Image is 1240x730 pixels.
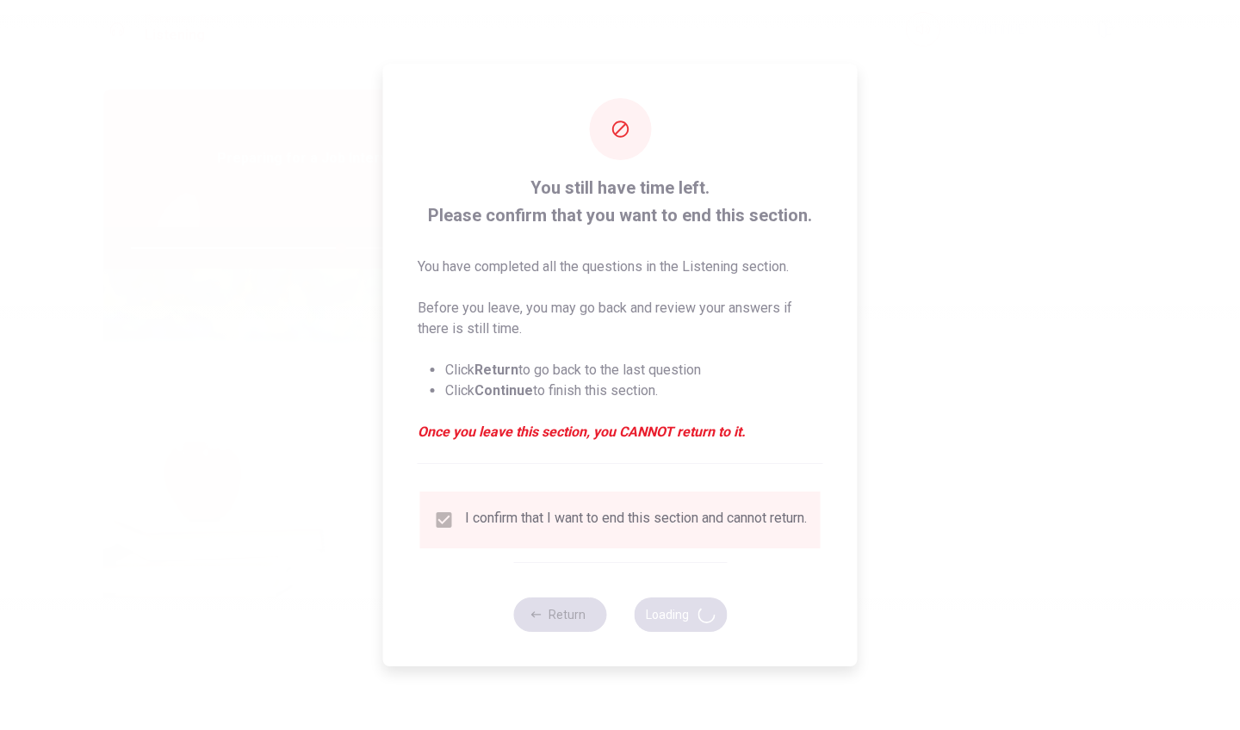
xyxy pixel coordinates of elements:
em: Once you leave this section, you CANNOT return to it. [418,422,823,442]
li: Click to finish this section. [445,380,823,401]
li: Click to go back to the last question [445,360,823,380]
button: Loading [634,597,727,632]
strong: Return [474,362,518,378]
div: I confirm that I want to end this section and cannot return. [465,510,807,530]
strong: Continue [474,382,533,399]
button: Return [513,597,606,632]
p: Before you leave, you may go back and review your answers if there is still time. [418,298,823,339]
p: You have completed all the questions in the Listening section. [418,257,823,277]
span: You still have time left. Please confirm that you want to end this section. [418,174,823,229]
